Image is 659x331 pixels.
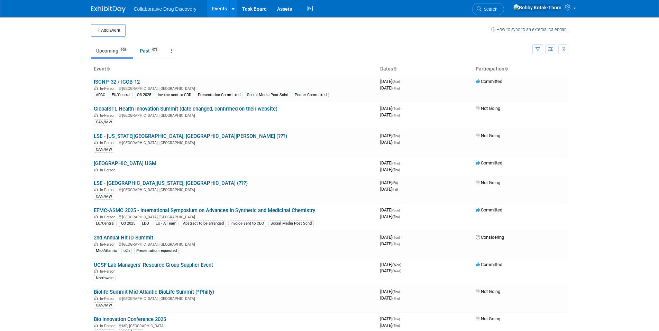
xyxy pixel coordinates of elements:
span: 198 [119,47,128,53]
span: [DATE] [380,85,400,91]
span: - [401,133,402,138]
span: Not Going [476,180,500,185]
div: EU/Central [94,220,117,227]
a: How to sync to an external calendar... [491,27,568,32]
span: - [402,262,403,267]
img: In-Person Event [94,86,98,90]
span: - [401,207,402,212]
a: LSE - [GEOGRAPHIC_DATA][US_STATE], [GEOGRAPHIC_DATA] (???) [94,180,248,186]
th: Participation [473,63,568,75]
span: Considering [476,235,504,240]
span: [DATE] [380,207,402,212]
span: (Thu) [392,141,400,144]
div: [GEOGRAPHIC_DATA], [GEOGRAPHIC_DATA] [94,112,375,118]
span: [DATE] [380,295,400,301]
span: [DATE] [380,268,401,273]
a: Upcoming198 [91,44,133,57]
span: In-Person [100,269,118,274]
span: In-Person [100,168,118,172]
span: [DATE] [380,241,400,246]
span: [DATE] [380,289,402,294]
span: (Wed) [392,263,401,267]
span: In-Person [100,242,118,247]
span: (Sun) [392,208,400,212]
span: [DATE] [380,79,402,84]
a: ISCNP-32 / ICOB-12 [94,79,140,85]
span: In-Person [100,296,118,301]
span: (Tue) [392,107,400,111]
img: In-Person Event [94,141,98,144]
a: Bio Innovation Conference 2025 [94,316,166,322]
div: APAC [94,92,107,98]
span: (Thu) [392,161,400,165]
div: [GEOGRAPHIC_DATA], [GEOGRAPHIC_DATA] [94,295,375,301]
span: (Tue) [392,236,400,239]
a: EFMC-ASMC 2025 - International Symposium on Advances in Synthetic and Medicinal Chemistry [94,207,315,214]
div: CAN/MW [94,302,114,309]
span: (Fri) [392,188,398,191]
span: [DATE] [380,187,398,192]
button: Add Event [91,24,126,37]
img: In-Person Event [94,215,98,218]
a: Sort by Start Date [393,66,396,72]
div: Invoice sent to CDD [228,220,266,227]
div: MD, [GEOGRAPHIC_DATA] [94,323,375,328]
span: In-Person [100,324,118,328]
img: In-Person Event [94,324,98,327]
div: Social Media Post Schd [245,92,290,98]
img: In-Person Event [94,269,98,273]
span: (Thu) [392,113,400,117]
span: - [401,106,402,111]
span: (Thu) [392,290,400,294]
span: Committed [476,79,502,84]
div: EU/Central [110,92,132,98]
img: In-Person Event [94,242,98,246]
a: LSE - [US_STATE][GEOGRAPHIC_DATA], [GEOGRAPHIC_DATA][PERSON_NAME] (???) [94,133,287,139]
div: [GEOGRAPHIC_DATA], [GEOGRAPHIC_DATA] [94,214,375,219]
a: [GEOGRAPHIC_DATA] UGM [94,160,156,167]
span: (Fri) [392,181,398,185]
a: Past973 [135,44,165,57]
span: [DATE] [380,235,402,240]
span: Committed [476,160,502,165]
div: [GEOGRAPHIC_DATA], [GEOGRAPHIC_DATA] [94,140,375,145]
span: Collaborative Drug Discovery [134,6,196,12]
div: Presentation requested [134,248,179,254]
img: In-Person Event [94,113,98,117]
span: In-Person [100,141,118,145]
img: In-Person Event [94,188,98,191]
span: (Wed) [392,269,401,273]
span: [DATE] [380,106,402,111]
img: ExhibitDay [91,6,126,13]
div: b2h [121,248,132,254]
div: [GEOGRAPHIC_DATA], [GEOGRAPHIC_DATA] [94,241,375,247]
span: [DATE] [380,140,400,145]
a: UCSF Lab Managers' Resource Group Supplier Event [94,262,213,268]
span: Not Going [476,106,500,111]
div: Abstract to be arranged [181,220,226,227]
span: [DATE] [380,180,400,185]
span: In-Person [100,188,118,192]
span: - [399,180,400,185]
div: Q3 2025 [119,220,137,227]
span: - [401,235,402,240]
div: CAN/MW [94,193,114,200]
span: In-Person [100,215,118,219]
div: Northwest [94,275,116,281]
span: (Thu) [392,215,400,219]
span: - [401,160,402,165]
div: Invoice sent to CDD [156,92,193,98]
span: Committed [476,262,502,267]
span: - [401,289,402,294]
a: Sort by Event Name [106,66,110,72]
th: Dates [377,63,473,75]
span: [DATE] [380,214,400,219]
span: Not Going [476,316,500,321]
div: CAN/MW [94,119,114,125]
div: Poster Committed [293,92,329,98]
div: EU - A Team [154,220,179,227]
div: Presentation Committed [196,92,242,98]
th: Event [91,63,377,75]
span: - [401,316,402,321]
span: Search [482,7,497,12]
